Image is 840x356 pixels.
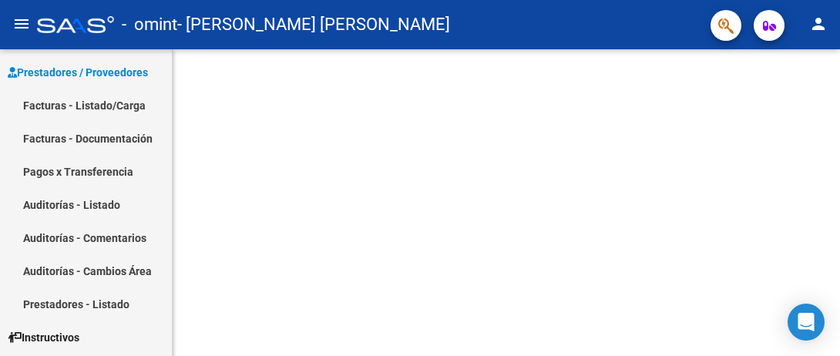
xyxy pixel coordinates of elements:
[122,8,177,42] span: - omint
[8,64,148,81] span: Prestadores / Proveedores
[177,8,450,42] span: - [PERSON_NAME] [PERSON_NAME]
[8,329,79,346] span: Instructivos
[12,15,31,33] mat-icon: menu
[788,304,825,341] div: Open Intercom Messenger
[809,15,828,33] mat-icon: person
